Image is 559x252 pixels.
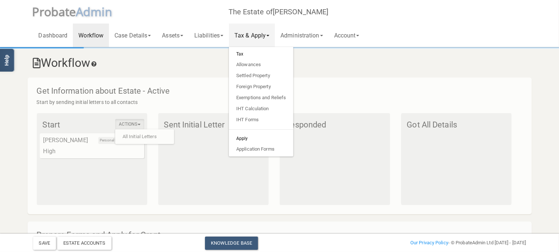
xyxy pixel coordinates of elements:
[229,144,293,155] a: Application Forms
[109,24,156,47] a: Case Details
[33,24,73,47] a: Dashboard
[229,59,293,70] a: Allowances
[286,120,387,129] h4: Responded
[229,114,293,125] a: IHT Forms
[407,120,509,129] h4: Got All Details
[229,24,275,47] a: Tax & Apply
[229,133,293,144] h6: Apply
[189,24,229,47] a: Liabilities
[205,237,258,250] a: Knowledge Base
[43,120,144,129] h4: Start
[40,133,144,158] div: [PERSON_NAME] High
[229,103,293,114] a: IHT Calculation
[33,57,526,69] h3: Workflow
[32,4,76,19] span: P
[229,70,293,81] a: Settled Property
[364,238,532,247] div: - © ProbateAdmin Ltd [DATE] - [DATE]
[115,119,144,129] button: Actions
[37,231,530,240] h4: Prepare Forms and Apply for Grant
[98,137,140,144] span: Personal Representative
[76,4,112,19] span: A
[275,24,328,47] a: Administration
[115,131,174,142] a: All Initial Letters
[37,99,138,105] span: Start by sending initial letters to all contacts
[329,24,365,47] a: Account
[37,87,530,96] h4: Get Information about Estate - Active
[83,4,112,19] span: dmin
[164,120,266,129] h4: Sent Initial Letter
[229,81,293,92] a: Foreign Property
[229,92,293,103] a: Exemptions and Reliefs
[156,24,189,47] a: Assets
[33,237,56,250] button: Save
[229,49,293,59] h6: Tax
[39,4,76,19] span: robate
[410,240,448,245] a: Our Privacy Policy
[73,24,109,47] a: Workflow
[57,237,112,250] div: Estate Accounts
